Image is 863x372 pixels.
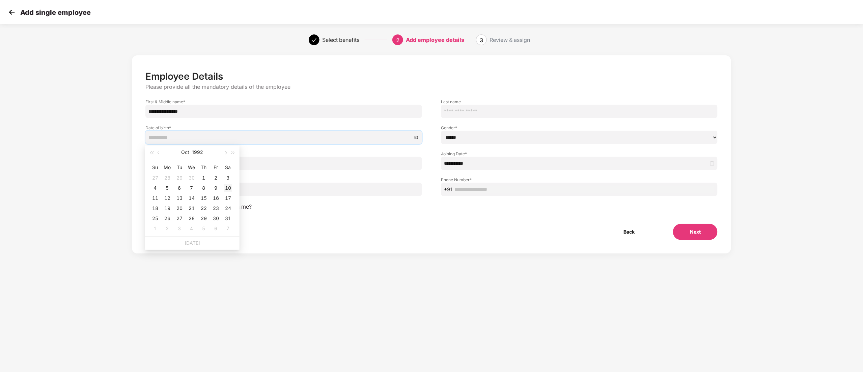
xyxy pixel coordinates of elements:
div: Add employee details [406,34,464,45]
td: 1992-10-22 [198,203,210,213]
td: 1992-11-05 [198,223,210,234]
td: 1992-11-04 [186,223,198,234]
div: Review & assign [490,34,530,45]
div: 16 [212,194,220,202]
div: 21 [188,204,196,212]
div: 3 [175,224,184,233]
p: Add single employee [20,8,91,17]
div: 20 [175,204,184,212]
div: 8 [200,184,208,192]
div: 28 [188,214,196,222]
img: svg+xml;base64,PHN2ZyB4bWxucz0iaHR0cDovL3d3dy53My5vcmcvMjAwMC9zdmciIHdpZHRoPSIzMCIgaGVpZ2h0PSIzMC... [7,7,17,17]
div: 25 [151,214,159,222]
td: 1992-10-27 [173,213,186,223]
div: Select benefits [322,34,359,45]
button: Oct [182,145,190,159]
label: First & Middle name [145,99,422,105]
div: 10 [224,184,232,192]
th: Fr [210,162,222,173]
td: 1992-10-24 [222,203,234,213]
div: 28 [163,174,171,182]
td: 1992-10-02 [210,173,222,183]
td: 1992-10-18 [149,203,161,213]
td: 1992-10-23 [210,203,222,213]
div: 15 [200,194,208,202]
div: 4 [151,184,159,192]
div: 26 [163,214,171,222]
td: 1992-10-19 [161,203,173,213]
div: 30 [212,214,220,222]
a: [DATE] [185,240,200,246]
div: 30 [188,174,196,182]
th: We [186,162,198,173]
td: 1992-10-03 [222,173,234,183]
td: 1992-10-31 [222,213,234,223]
p: Employee Details [145,71,718,82]
label: Joining Date [441,151,718,157]
td: 1992-10-11 [149,193,161,203]
td: 1992-10-08 [198,183,210,193]
td: 1992-10-07 [186,183,198,193]
td: 1992-10-20 [173,203,186,213]
div: 17 [224,194,232,202]
div: 5 [200,224,208,233]
div: 22 [200,204,208,212]
div: 6 [175,184,184,192]
div: 7 [224,224,232,233]
td: 1992-10-14 [186,193,198,203]
td: 1992-10-09 [210,183,222,193]
div: 6 [212,224,220,233]
th: Tu [173,162,186,173]
div: 23 [212,204,220,212]
div: 18 [151,204,159,212]
div: 7 [188,184,196,192]
span: 2 [396,37,399,44]
td: 1992-10-05 [161,183,173,193]
td: 1992-10-04 [149,183,161,193]
td: 1992-10-01 [198,173,210,183]
div: 2 [212,174,220,182]
td: 1992-10-30 [210,213,222,223]
span: 3 [480,37,483,44]
div: 2 [163,224,171,233]
div: 9 [212,184,220,192]
td: 1992-09-27 [149,173,161,183]
td: 1992-10-21 [186,203,198,213]
div: 14 [188,194,196,202]
label: Email ID [145,177,422,183]
label: Phone Number [441,177,718,183]
div: 4 [188,224,196,233]
th: Mo [161,162,173,173]
div: 5 [163,184,171,192]
label: Date of birth [145,125,422,131]
div: 1 [200,174,208,182]
button: Back [607,224,651,240]
div: 24 [224,204,232,212]
td: 1992-10-10 [222,183,234,193]
div: 1 [151,224,159,233]
th: Sa [222,162,234,173]
td: 1992-10-29 [198,213,210,223]
div: 3 [224,174,232,182]
div: 12 [163,194,171,202]
td: 1992-10-13 [173,193,186,203]
button: Next [673,224,718,240]
td: 1992-10-28 [186,213,198,223]
p: Please provide all the mandatory details of the employee [145,83,718,90]
td: 1992-11-01 [149,223,161,234]
td: 1992-10-15 [198,193,210,203]
td: 1992-09-28 [161,173,173,183]
td: 1992-10-25 [149,213,161,223]
th: Su [149,162,161,173]
button: 1992 [192,145,203,159]
div: 27 [151,174,159,182]
div: 31 [224,214,232,222]
div: 11 [151,194,159,202]
td: 1992-10-06 [173,183,186,193]
td: 1992-11-06 [210,223,222,234]
td: 1992-10-12 [161,193,173,203]
label: Gender [441,125,718,131]
td: 1992-11-07 [222,223,234,234]
div: 27 [175,214,184,222]
span: check [311,37,317,43]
